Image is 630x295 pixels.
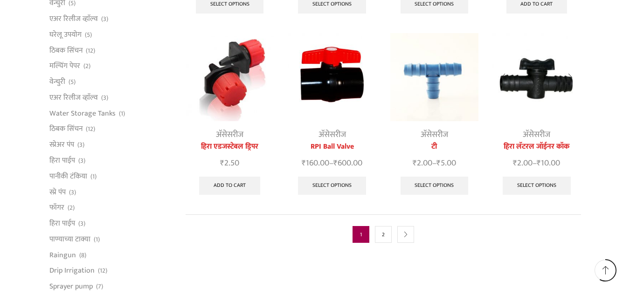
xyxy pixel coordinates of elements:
a: स्प्रेअर पंप [49,137,74,153]
span: Page 1 [353,226,369,243]
a: अ‍ॅसेसरीज [523,128,550,142]
span: ₹ [436,156,441,170]
a: एअर रिलीज व्हाॅल्व [49,89,98,105]
a: हिरा पाईप [49,216,75,232]
span: – [288,157,376,170]
span: (2) [83,62,90,71]
a: RPI Ball Valve [288,141,376,152]
img: Flow Control Valve [288,33,376,121]
a: पानीकी टंकिया [49,168,87,184]
span: ₹ [537,156,541,170]
span: (3) [78,156,85,165]
span: (5) [69,77,76,87]
img: Heera Lateral Joiner Cock [492,33,581,121]
span: (3) [69,188,76,197]
span: – [492,157,581,170]
bdi: 600.00 [333,156,362,170]
span: (3) [78,219,85,228]
span: ₹ [220,156,224,170]
a: Add to cart: “हिरा एडजस्टेबल ड्रिपर” [199,177,260,195]
span: ₹ [413,156,417,170]
nav: Product Pagination [186,214,581,254]
a: Page 2 [375,226,392,243]
a: अ‍ॅसेसरीज [421,128,448,142]
a: ठिबक सिंचन [49,121,83,137]
span: (12) [86,46,95,55]
span: (3) [101,93,108,103]
span: – [390,157,478,170]
bdi: 160.00 [302,156,329,170]
span: ₹ [302,156,306,170]
a: फॉगर [49,200,64,216]
a: हिरा एडजस्टेबल ड्रिपर [186,141,274,152]
a: Sprayer pump [49,279,93,295]
a: अ‍ॅसेसरीज [216,128,243,142]
a: Drip Irrigation [49,263,95,279]
a: पाण्याच्या टाक्या [49,231,90,247]
img: Heera Adjustable Dripper [186,33,274,121]
span: (2) [68,203,75,213]
bdi: 5.00 [436,156,456,170]
span: ₹ [513,156,517,170]
a: मल्चिंग पेपर [49,58,80,74]
span: (5) [85,30,92,40]
span: (3) [101,14,108,24]
span: (8) [79,251,86,260]
bdi: 10.00 [537,156,560,170]
a: Select options for “हिरा लॅटरल जॉईनर कॉक” [503,177,571,195]
bdi: 2.00 [513,156,533,170]
a: हिरा पाईप [49,152,75,168]
a: टी [390,141,478,152]
a: हिरा लॅटरल जॉईनर कॉक [492,141,581,152]
a: स्प्रे पंप [49,184,66,200]
span: (12) [98,266,107,275]
span: ₹ [333,156,338,170]
a: ठिबक सिंचन [49,42,83,58]
span: (12) [86,124,95,134]
bdi: 2.50 [220,156,239,170]
span: (1) [94,235,100,244]
a: Select options for “टी” [401,177,469,195]
a: अ‍ॅसेसरीज [318,128,346,142]
span: (1) [90,172,97,181]
a: Select options for “RPI Ball Valve” [298,177,366,195]
a: Raingun [49,247,76,263]
img: Reducer Tee For Drip Lateral [390,33,478,121]
span: (3) [77,140,84,150]
bdi: 2.00 [413,156,432,170]
a: घरेलू उपयोग [49,27,82,42]
span: (1) [119,109,125,118]
a: वेन्चुरी [49,74,65,90]
a: एअर रिलीज व्हाॅल्व [49,11,98,27]
a: Water Storage Tanks [49,105,116,121]
span: (7) [96,282,103,291]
